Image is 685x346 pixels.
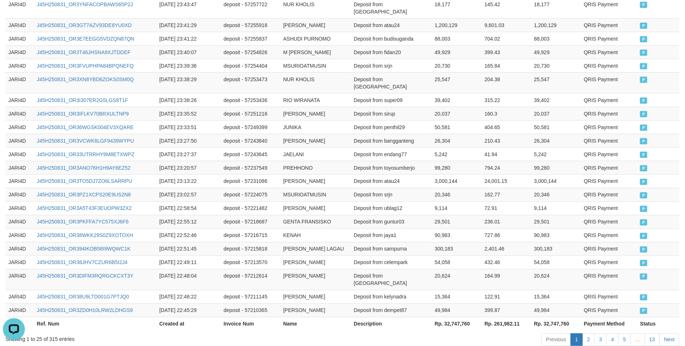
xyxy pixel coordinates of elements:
[156,93,221,107] td: [DATE] 23:38:26
[640,50,647,56] span: PAID
[5,161,34,174] td: JARI4D
[640,165,647,172] span: PAID
[5,242,34,256] td: JARI4D
[640,179,647,185] span: PAID
[280,174,351,188] td: [PERSON_NAME]
[156,72,221,93] td: [DATE] 23:38:29
[280,120,351,134] td: JUNIKA
[5,45,34,59] td: JARI4D
[5,59,34,72] td: JARI4D
[351,317,432,331] th: Description
[531,256,581,269] td: 54,058
[351,215,432,229] td: Deposit from guntur03
[542,334,571,346] a: Previous
[482,290,531,304] td: 122.91
[37,308,133,313] a: J45H250831_OR3ZD0H10LRW2LDHGS9
[156,304,221,317] td: [DATE] 22:45:29
[482,107,531,120] td: 160.3
[482,269,531,290] td: 164.99
[351,256,432,269] td: Deposit from celempark
[156,242,221,256] td: [DATE] 22:51:45
[640,152,647,158] span: PAID
[37,22,132,28] a: J45H250831_OR3GT7AZV93DE8YU0XD
[640,308,647,314] span: PAID
[581,215,637,229] td: QRIS Payment
[432,174,482,188] td: 3,000,144
[37,192,131,198] a: J45H250831_OR3PZ1XCPS20E9US2N8
[432,18,482,32] td: 1,200,129
[37,138,134,144] a: J45H250831_OR3VCWK6LGF9439WYPU
[640,125,647,131] span: PAID
[34,317,157,331] th: Ref. Num
[640,206,647,212] span: PAID
[482,120,531,134] td: 404.65
[581,242,637,256] td: QRIS Payment
[280,107,351,120] td: [PERSON_NAME]
[5,188,34,202] td: JARI4D
[351,242,432,256] td: Deposit from sampurna
[351,174,432,188] td: Deposit from atau24
[5,229,34,242] td: JARI4D
[156,290,221,304] td: [DATE] 22:46:22
[531,202,581,215] td: 9,114
[280,188,351,202] td: MSURIOATMUSIN
[531,59,581,72] td: 20,730
[640,260,647,266] span: PAID
[351,290,432,304] td: Deposit from kelynadra
[280,32,351,45] td: ASHUDI PURNOMO
[221,18,280,32] td: deposit - 57255918
[37,219,129,225] a: J45H250831_OR3PKFFA7YC575XJ6F6
[221,229,280,242] td: deposit - 57216715
[531,242,581,256] td: 300,183
[482,202,531,215] td: 72.91
[640,274,647,280] span: PAID
[351,188,432,202] td: Deposit from srjn
[5,32,34,45] td: JARI4D
[594,334,607,346] a: 3
[156,229,221,242] td: [DATE] 22:52:46
[280,93,351,107] td: RIO WIRANATA
[5,304,34,317] td: JARI4D
[221,242,280,256] td: deposit - 57215818
[482,229,531,242] td: 727.86
[432,72,482,93] td: 25,547
[37,36,134,42] a: J45H250831_OR3E7EEGG5VDZQN87QN
[645,334,660,346] a: 13
[581,45,637,59] td: QRIS Payment
[581,59,637,72] td: QRIS Payment
[5,134,34,147] td: JARI4D
[581,202,637,215] td: QRIS Payment
[37,124,134,130] a: J45H250831_OR36WGSK004EV3XQARE
[531,32,581,45] td: 88,003
[531,134,581,147] td: 26,304
[156,59,221,72] td: [DATE] 23:39:36
[5,269,34,290] td: JARI4D
[432,59,482,72] td: 20,730
[351,229,432,242] td: Deposit from jaya1
[531,18,581,32] td: 1,200,129
[156,161,221,174] td: [DATE] 23:20:57
[432,202,482,215] td: 9,114
[571,334,583,346] a: 1
[221,256,280,269] td: deposit - 57213570
[280,215,351,229] td: GENTA FRANSISKO
[221,188,280,202] td: deposit - 57224075
[482,161,531,174] td: 794.24
[432,93,482,107] td: 39,402
[280,147,351,161] td: JAELANI
[432,188,482,202] td: 20,346
[156,202,221,215] td: [DATE] 22:58:54
[581,317,637,331] th: Payment Method
[531,229,581,242] td: 90,983
[581,32,637,45] td: QRIS Payment
[37,97,128,103] a: J45H250831_OR3I307ER2G5LGS8T1F
[432,134,482,147] td: 26,304
[640,63,647,69] span: PAID
[156,256,221,269] td: [DATE] 22:49:11
[221,174,280,188] td: deposit - 57231086
[432,304,482,317] td: 49,984
[482,45,531,59] td: 399.43
[280,202,351,215] td: [PERSON_NAME]
[3,3,25,25] button: Open LiveChat chat widget
[37,63,134,69] a: J45H250831_OR3FVUPHPA84BPQNEFQ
